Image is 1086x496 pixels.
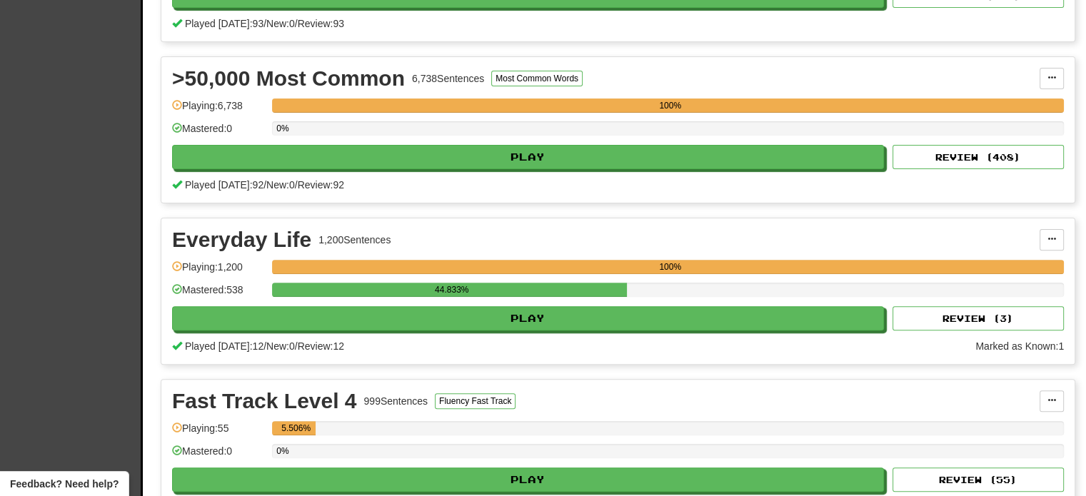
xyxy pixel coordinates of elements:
[263,340,266,352] span: /
[412,71,484,86] div: 6,738 Sentences
[172,68,405,89] div: >50,000 Most Common
[172,145,884,169] button: Play
[435,393,516,409] button: Fluency Fast Track
[266,340,295,352] span: New: 0
[276,283,627,297] div: 44.833%
[276,98,1064,113] div: 100%
[185,179,263,191] span: Played [DATE]: 92
[893,467,1064,492] button: Review (55)
[263,179,266,191] span: /
[263,18,266,29] span: /
[975,339,1064,353] div: Marked as Known: 1
[185,340,263,352] span: Played [DATE]: 12
[298,340,344,352] span: Review: 12
[172,467,884,492] button: Play
[266,179,295,191] span: New: 0
[295,340,298,352] span: /
[276,260,1064,274] div: 100%
[298,179,344,191] span: Review: 92
[295,18,298,29] span: /
[172,444,265,467] div: Mastered: 0
[295,179,298,191] span: /
[172,283,265,306] div: Mastered: 538
[172,121,265,145] div: Mastered: 0
[172,390,357,412] div: Fast Track Level 4
[172,98,265,122] div: Playing: 6,738
[185,18,263,29] span: Played [DATE]: 93
[364,394,428,408] div: 999 Sentences
[172,421,265,445] div: Playing: 55
[172,260,265,283] div: Playing: 1,200
[10,477,119,491] span: Open feedback widget
[491,71,583,86] button: Most Common Words
[298,18,344,29] span: Review: 93
[893,145,1064,169] button: Review (408)
[318,233,391,247] div: 1,200 Sentences
[266,18,295,29] span: New: 0
[172,306,884,330] button: Play
[276,421,316,435] div: 5.506%
[893,306,1064,330] button: Review (3)
[172,229,311,250] div: Everyday Life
